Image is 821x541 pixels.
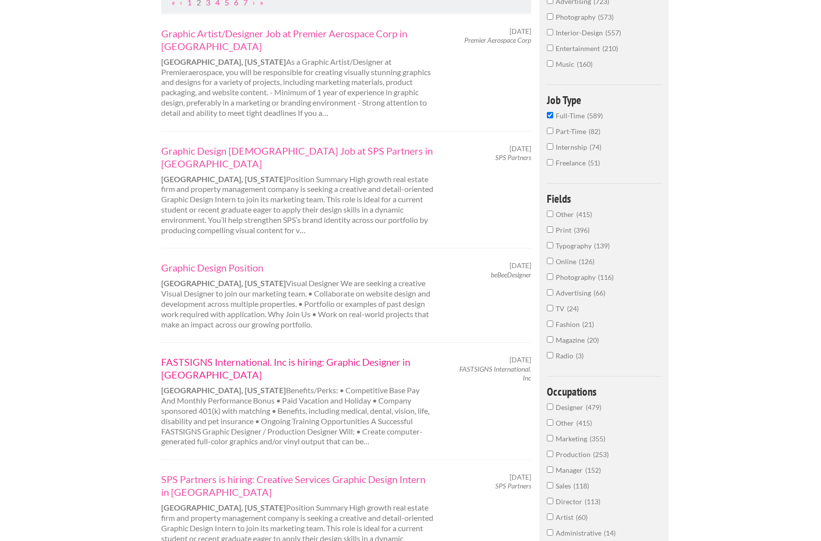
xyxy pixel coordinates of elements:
span: 82 [589,127,600,135]
span: [DATE] [510,27,531,36]
input: Other415 [547,419,553,426]
h4: Occupations [547,386,661,397]
em: SPS Partners [495,482,531,490]
input: Magazine20 [547,336,553,343]
span: 24 [567,304,579,313]
input: Artist60 [547,514,553,520]
a: Graphic Design [DEMOGRAPHIC_DATA] Job at SPS Partners in [GEOGRAPHIC_DATA] [161,144,434,170]
div: As a Graphic Artist/Designer at Premieraerospace, you will be responsible for creating visually s... [153,27,443,118]
span: 66 [594,289,605,297]
span: Marketing [556,434,590,443]
span: 415 [576,210,592,218]
input: Fashion21 [547,321,553,327]
span: 253 [593,450,609,459]
div: Visual Designer We are seeking a creative Visual Designer to join our marketing team. • Collabora... [153,261,443,329]
input: TV24 [547,305,553,311]
span: 479 [586,403,601,411]
span: 21 [582,320,594,328]
h4: Fields [547,193,661,204]
span: Sales [556,482,573,490]
span: photography [556,13,598,21]
span: [DATE] [510,261,531,270]
em: beBeeDesigner [491,270,531,279]
input: music160 [547,60,553,67]
input: Manager152 [547,466,553,473]
a: Graphic Artist/Designer Job at Premier Aerospace Corp in [GEOGRAPHIC_DATA] [161,27,434,53]
span: Administrative [556,529,604,537]
span: music [556,60,577,68]
strong: [GEOGRAPHIC_DATA], [US_STATE] [161,174,286,184]
span: Photography [556,273,598,281]
input: Sales118 [547,482,553,488]
input: Internship74 [547,143,553,150]
span: 355 [590,434,605,443]
span: 20 [587,336,599,344]
span: 573 [598,13,614,21]
span: 126 [579,257,595,266]
span: Production [556,450,593,459]
span: 118 [573,482,589,490]
span: 60 [576,513,588,521]
span: Other [556,419,576,427]
input: Freelance51 [547,159,553,165]
span: 557 [605,28,621,37]
span: Other [556,210,576,218]
input: Typography139 [547,242,553,248]
input: Other415 [547,211,553,217]
input: Marketing355 [547,435,553,441]
span: Advertising [556,289,594,297]
span: [DATE] [510,355,531,364]
span: [DATE] [510,144,531,153]
span: 14 [604,529,616,537]
input: Radio3 [547,352,553,358]
input: Director113 [547,498,553,504]
span: Artist [556,513,576,521]
h4: Job Type [547,94,661,106]
span: 589 [587,111,603,120]
input: Full-Time589 [547,112,553,118]
strong: [GEOGRAPHIC_DATA], [US_STATE] [161,503,286,512]
span: 160 [577,60,593,68]
span: 113 [585,497,600,506]
strong: [GEOGRAPHIC_DATA], [US_STATE] [161,385,286,395]
span: 152 [585,466,601,474]
span: Typography [556,242,594,250]
span: 116 [598,273,614,281]
span: Magazine [556,336,587,344]
span: Full-Time [556,111,587,120]
a: FASTSIGNS International. Inc is hiring: Graphic Designer in [GEOGRAPHIC_DATA] [161,355,434,381]
input: Photography116 [547,273,553,280]
em: Premier Aerospace Corp [464,36,531,44]
input: Online126 [547,258,553,264]
span: TV [556,304,567,313]
input: Print396 [547,226,553,233]
em: FASTSIGNS International. Inc [459,365,531,382]
span: interior-design [556,28,605,37]
span: Radio [556,352,576,360]
a: SPS Partners is hiring: Creative Services Graphic Design Intern in [GEOGRAPHIC_DATA] [161,473,434,498]
span: Manager [556,466,585,474]
span: 210 [602,44,618,53]
span: Internship [556,143,590,151]
span: 139 [594,242,610,250]
input: Designer479 [547,404,553,410]
span: 396 [574,226,590,234]
input: Advertising66 [547,289,553,296]
a: Graphic Design Position [161,261,434,274]
span: entertainment [556,44,602,53]
span: 51 [588,159,600,167]
div: Benefits/Perks: • Competitive Base Pay And Monthly Performance Bonus • Paid Vacation and Holiday ... [153,355,443,447]
input: photography573 [547,13,553,20]
span: Designer [556,403,586,411]
span: Online [556,257,579,266]
span: Print [556,226,574,234]
input: interior-design557 [547,29,553,35]
span: Part-Time [556,127,589,135]
input: Production253 [547,451,553,457]
span: Freelance [556,159,588,167]
input: Part-Time82 [547,128,553,134]
div: Position Summary High growth real estate firm and property management company is seeking a creati... [153,144,443,236]
span: Fashion [556,320,582,328]
em: SPS Partners [495,153,531,162]
strong: [GEOGRAPHIC_DATA], [US_STATE] [161,278,286,288]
